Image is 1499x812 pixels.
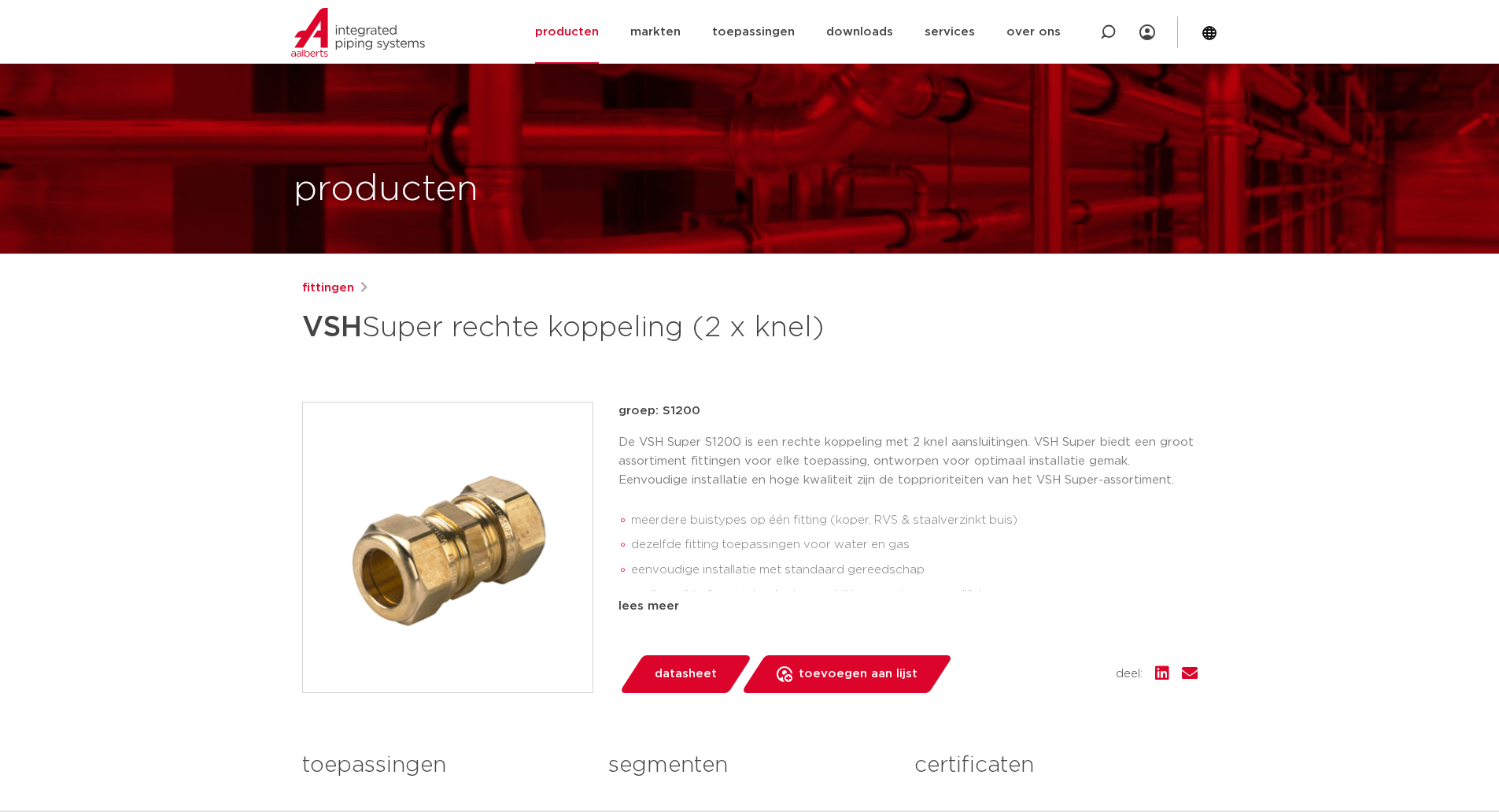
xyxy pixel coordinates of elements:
[631,558,1198,583] li: eenvoudige installatie met standaard gereedschap
[618,655,752,693] a: datasheet
[302,313,362,342] strong: VSH
[618,433,1198,490] p: De VSH Super S1200 is een rechte koppeling met 2 knel aansluitingen. VSH Super biedt een groot as...
[631,583,1198,608] li: snelle verbindingstechnologie waarbij her-montage mogelijk is
[302,279,354,298] a: fittingen
[302,750,585,781] h3: toepassingen
[799,662,917,687] span: toevoegen aan lijst
[631,532,1198,558] li: dezelfde fitting toepassingen voor water en gas
[618,597,1198,616] div: lees meer
[631,508,1198,533] li: meerdere buistypes op één fitting (koper, RVS & staalverzinkt buis)
[608,750,891,781] h3: segmenten
[655,662,717,687] span: datasheet
[914,750,1197,781] h3: certificaten
[303,402,593,692] img: Product Image for VSH Super rechte koppeling (2 x knel)
[618,402,1198,421] p: groep: S1200
[1116,665,1143,684] span: deel:
[302,304,893,351] h1: Super rechte koppeling (2 x knel)
[294,165,478,215] h1: producten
